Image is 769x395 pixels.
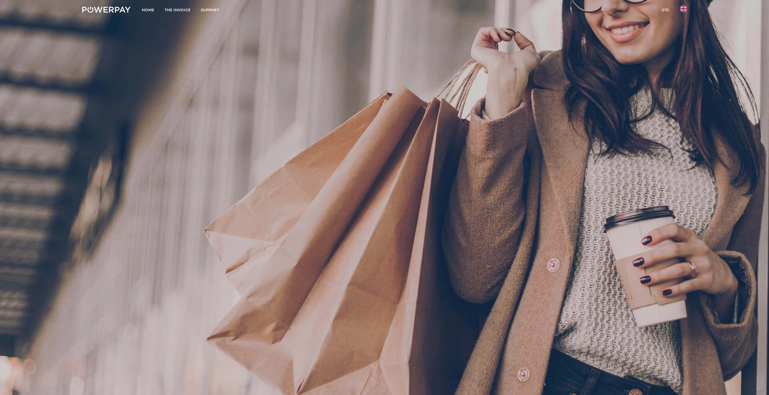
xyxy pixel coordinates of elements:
[82,7,131,13] img: logo-powerpay-white.svg
[657,5,675,15] a: GTC
[137,5,160,15] a: Home
[196,5,225,15] a: Support
[160,5,196,15] a: THE INVOICE
[680,5,687,12] img: en
[745,371,764,390] iframe: Schaltfläche zum Öffnen des Messaging-Fensters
